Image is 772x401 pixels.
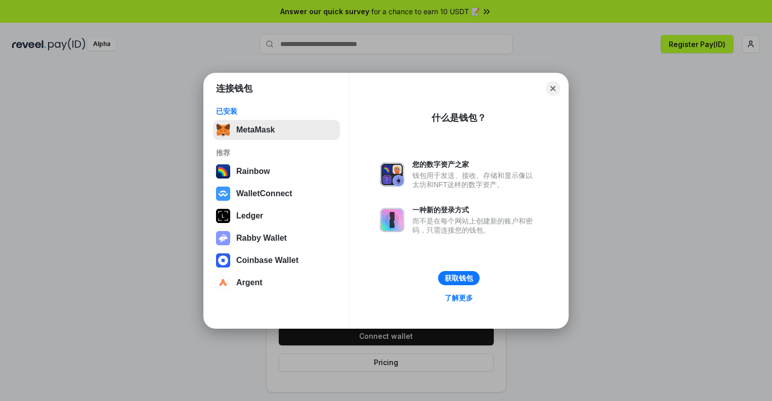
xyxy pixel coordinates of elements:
div: 推荐 [216,148,337,157]
div: 已安装 [216,107,337,116]
div: 一种新的登录方式 [412,205,538,214]
img: svg+xml,%3Csvg%20xmlns%3D%22http%3A%2F%2Fwww.w3.org%2F2000%2Fsvg%22%20fill%3D%22none%22%20viewBox... [380,208,404,232]
button: Rainbow [213,161,340,182]
img: svg+xml,%3Csvg%20xmlns%3D%22http%3A%2F%2Fwww.w3.org%2F2000%2Fsvg%22%20fill%3D%22none%22%20viewBox... [380,162,404,187]
div: Coinbase Wallet [236,256,298,265]
div: Argent [236,278,263,287]
button: Rabby Wallet [213,228,340,248]
div: 什么是钱包？ [432,112,486,124]
div: Rabby Wallet [236,234,287,243]
a: 了解更多 [439,291,479,304]
img: svg+xml,%3Csvg%20fill%3D%22none%22%20height%3D%2233%22%20viewBox%3D%220%200%2035%2033%22%20width%... [216,123,230,137]
div: WalletConnect [236,189,292,198]
button: Argent [213,273,340,293]
button: MetaMask [213,120,340,140]
div: 钱包用于发送、接收、存储和显示像以太坊和NFT这样的数字资产。 [412,171,538,189]
img: svg+xml,%3Csvg%20width%3D%22120%22%20height%3D%22120%22%20viewBox%3D%220%200%20120%20120%22%20fil... [216,164,230,179]
div: Rainbow [236,167,270,176]
button: WalletConnect [213,184,340,204]
div: MetaMask [236,125,275,135]
img: svg+xml,%3Csvg%20xmlns%3D%22http%3A%2F%2Fwww.w3.org%2F2000%2Fsvg%22%20width%3D%2228%22%20height%3... [216,209,230,223]
div: 了解更多 [445,293,473,302]
img: svg+xml,%3Csvg%20width%3D%2228%22%20height%3D%2228%22%20viewBox%3D%220%200%2028%2028%22%20fill%3D... [216,253,230,268]
button: Ledger [213,206,340,226]
div: 而不是在每个网站上创建新的账户和密码，只需连接您的钱包。 [412,216,538,235]
img: svg+xml,%3Csvg%20width%3D%2228%22%20height%3D%2228%22%20viewBox%3D%220%200%2028%2028%22%20fill%3D... [216,276,230,290]
div: Ledger [236,211,263,220]
img: svg+xml,%3Csvg%20width%3D%2228%22%20height%3D%2228%22%20viewBox%3D%220%200%2028%2028%22%20fill%3D... [216,187,230,201]
button: Coinbase Wallet [213,250,340,271]
div: 您的数字资产之家 [412,160,538,169]
button: Close [546,81,560,96]
div: 获取钱包 [445,274,473,283]
img: svg+xml,%3Csvg%20xmlns%3D%22http%3A%2F%2Fwww.w3.org%2F2000%2Fsvg%22%20fill%3D%22none%22%20viewBox... [216,231,230,245]
button: 获取钱包 [438,271,480,285]
h1: 连接钱包 [216,82,252,95]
